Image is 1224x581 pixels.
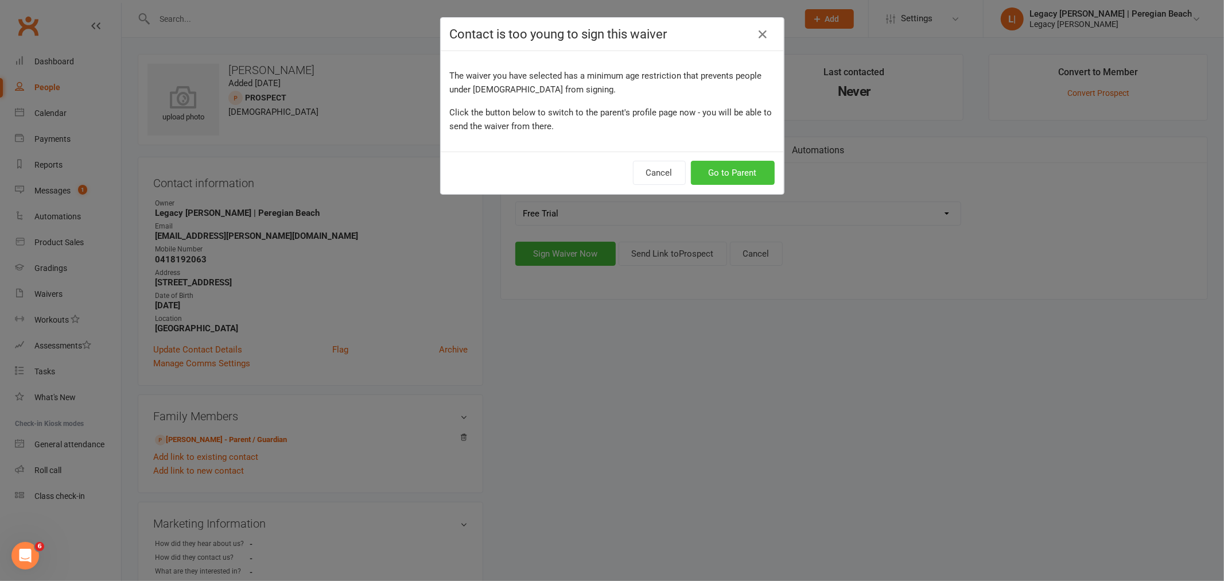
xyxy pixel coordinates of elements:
h4: Contact is too young to sign this waiver [450,27,775,41]
span: Click the button below to switch to the parent's profile page now - you will be able to send the ... [450,107,772,131]
button: Close [754,25,772,44]
span: The waiver you have selected has a minimum age restriction that prevents people under [DEMOGRAPHI... [450,71,762,95]
iframe: Intercom live chat [11,542,39,570]
button: Go to Parent [691,161,775,185]
button: Cancel [633,161,686,185]
span: 6 [35,542,44,551]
